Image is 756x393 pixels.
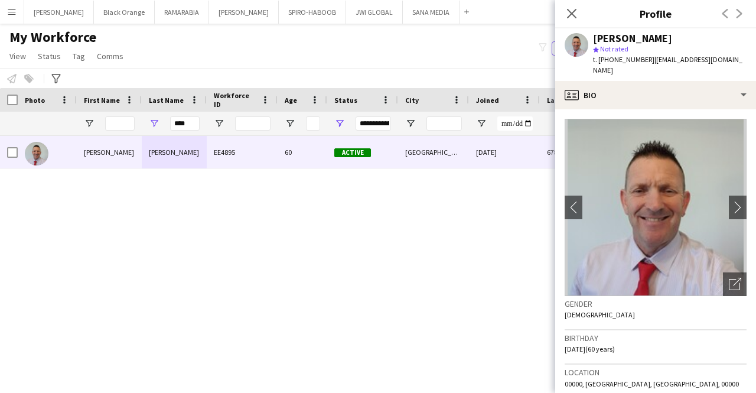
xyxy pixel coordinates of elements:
img: Brian Fitzgerald [25,142,48,165]
div: 60 [278,136,327,168]
button: Open Filter Menu [405,118,416,129]
h3: Birthday [565,333,747,343]
button: [PERSON_NAME] [209,1,279,24]
div: [PERSON_NAME] [593,33,672,44]
button: Open Filter Menu [285,118,295,129]
button: SPIRO-HABOOB [279,1,346,24]
button: SANA MEDIA [403,1,460,24]
span: Photo [25,96,45,105]
div: [PERSON_NAME] [142,136,207,168]
button: Open Filter Menu [149,118,159,129]
div: Bio [555,81,756,109]
h3: Gender [565,298,747,309]
span: Last job [547,96,573,105]
span: View [9,51,26,61]
span: My Workforce [9,28,96,46]
span: Last Name [149,96,184,105]
a: Tag [68,48,90,64]
button: Open Filter Menu [334,118,345,129]
span: Workforce ID [214,91,256,109]
button: Black Orange [94,1,155,24]
button: JWI GLOBAL [346,1,403,24]
button: Everyone6,016 [552,41,611,56]
span: City [405,96,419,105]
span: Age [285,96,297,105]
div: [DATE] [469,136,540,168]
input: Joined Filter Input [497,116,533,131]
button: [PERSON_NAME] [24,1,94,24]
input: Workforce ID Filter Input [235,116,271,131]
input: City Filter Input [426,116,462,131]
span: Joined [476,96,499,105]
button: RAMARABIA [155,1,209,24]
span: Status [38,51,61,61]
div: [PERSON_NAME] [77,136,142,168]
span: | [EMAIL_ADDRESS][DOMAIN_NAME] [593,55,742,74]
span: Active [334,148,371,157]
button: Open Filter Menu [84,118,94,129]
span: [DEMOGRAPHIC_DATA] [565,310,635,319]
div: 678 days [540,136,611,168]
button: Open Filter Menu [476,118,487,129]
input: Age Filter Input [306,116,320,131]
div: EE4895 [207,136,278,168]
input: First Name Filter Input [105,116,135,131]
h3: Profile [555,6,756,21]
span: t. [PHONE_NUMBER] [593,55,654,64]
span: Tag [73,51,85,61]
h3: Location [565,367,747,378]
app-action-btn: Advanced filters [49,72,63,86]
div: [GEOGRAPHIC_DATA] [398,136,469,168]
div: Open photos pop-in [723,272,747,296]
span: Not rated [600,44,628,53]
input: Last Name Filter Input [170,116,200,131]
span: Comms [97,51,123,61]
a: View [5,48,31,64]
a: Comms [92,48,128,64]
button: Open Filter Menu [214,118,224,129]
span: 00000, [GEOGRAPHIC_DATA], [GEOGRAPHIC_DATA], 00000 [565,379,739,388]
span: Status [334,96,357,105]
a: Status [33,48,66,64]
img: Crew avatar or photo [565,119,747,296]
span: First Name [84,96,120,105]
span: [DATE] (60 years) [565,345,615,353]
